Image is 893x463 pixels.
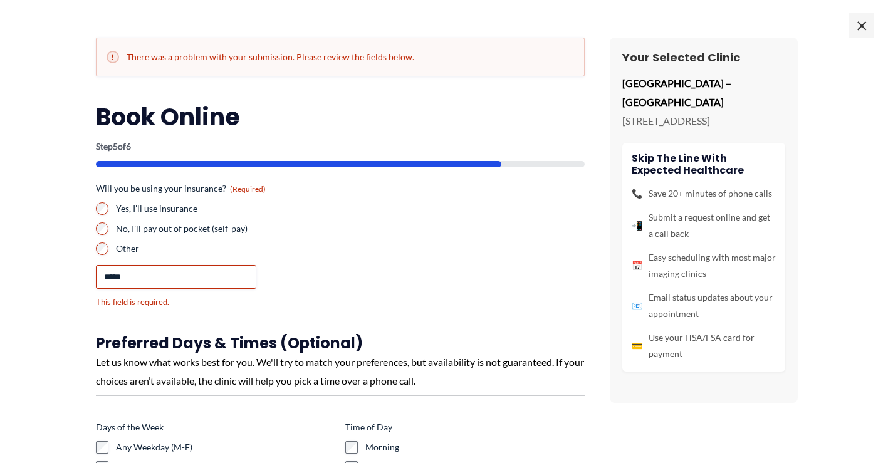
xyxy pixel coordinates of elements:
[632,249,776,282] li: Easy scheduling with most major imaging clinics
[622,74,785,111] p: [GEOGRAPHIC_DATA] – [GEOGRAPHIC_DATA]
[632,185,642,202] span: 📞
[113,141,118,152] span: 5
[849,13,874,38] span: ×
[632,289,776,322] li: Email status updates about your appointment
[96,265,256,289] input: Other Choice, please specify
[96,421,164,434] legend: Days of the Week
[107,51,574,63] h2: There was a problem with your submission. Please review the fields below.
[632,217,642,234] span: 📲
[96,333,585,353] h3: Preferred Days & Times (Optional)
[632,338,642,354] span: 💳
[622,112,785,130] p: [STREET_ADDRESS]
[126,141,131,152] span: 6
[96,142,585,151] p: Step of
[622,50,785,65] h3: Your Selected Clinic
[116,222,335,235] label: No, I'll pay out of pocket (self-pay)
[230,184,266,194] span: (Required)
[116,242,335,255] label: Other
[365,441,585,454] label: Morning
[632,185,776,202] li: Save 20+ minutes of phone calls
[116,441,335,454] label: Any Weekday (M-F)
[345,421,392,434] legend: Time of Day
[632,258,642,274] span: 📅
[632,152,776,176] h4: Skip the line with Expected Healthcare
[632,330,776,362] li: Use your HSA/FSA card for payment
[632,298,642,314] span: 📧
[96,353,585,390] div: Let us know what works best for you. We'll try to match your preferences, but availability is not...
[96,296,335,308] div: This field is required.
[96,101,585,132] h2: Book Online
[632,209,776,242] li: Submit a request online and get a call back
[116,202,335,215] label: Yes, I'll use insurance
[96,182,266,195] legend: Will you be using your insurance?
